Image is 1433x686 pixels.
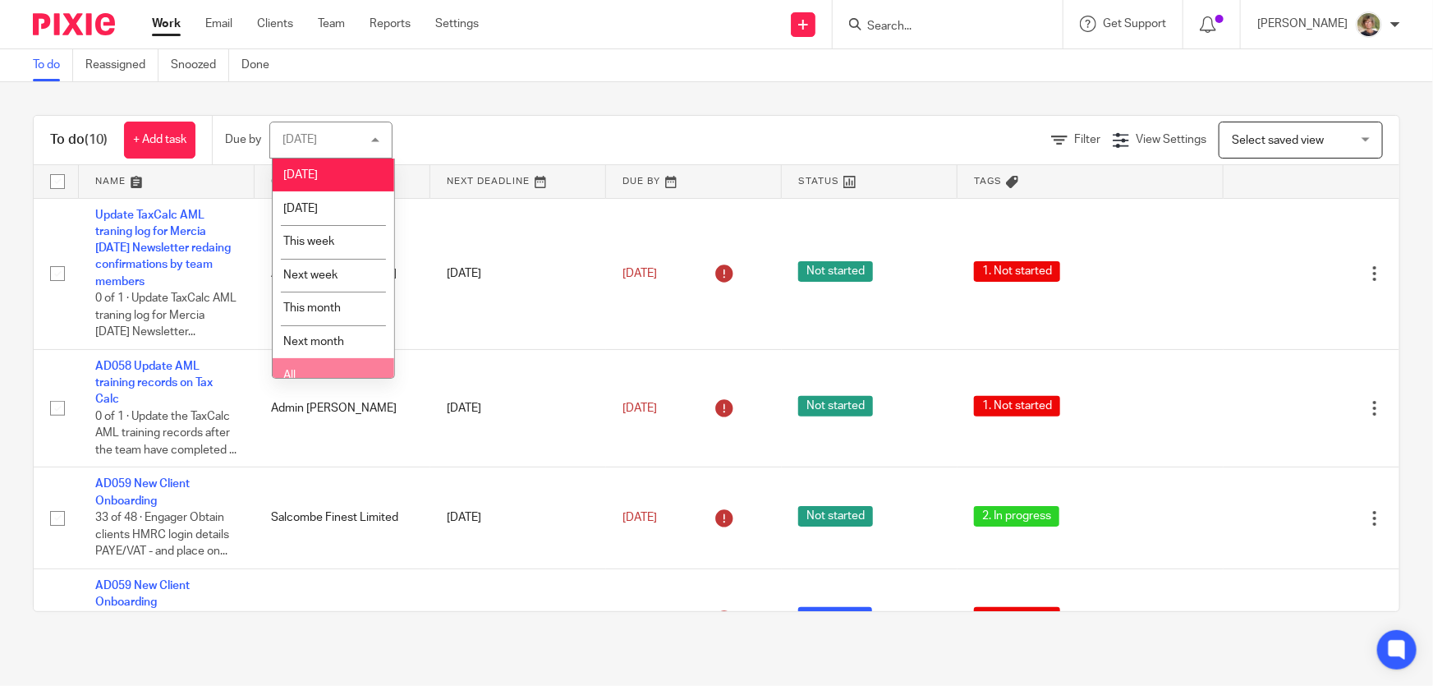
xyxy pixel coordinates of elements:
span: Next week [283,269,338,281]
span: [DATE] [622,512,657,523]
span: 1. Not started [974,607,1060,628]
a: Snoozed [171,49,229,81]
a: Update TaxCalc AML traning log for Mercia [DATE] Newsletter redaing confirmations by team members [95,209,231,288]
td: Salcombe Finest Limited [255,467,430,569]
p: [PERSON_NAME] [1257,16,1348,32]
p: Due by [225,131,261,148]
img: High%20Res%20Andrew%20Price%20Accountants_Poppy%20Jakes%20photography-1142.jpg [1356,12,1382,38]
td: The Vintage Lab Ltd [255,569,430,670]
span: [DATE] [622,403,657,414]
span: 1. Not started [974,261,1060,282]
td: [DATE] [430,569,606,670]
a: Done [241,49,282,81]
a: AD059 New Client Onboarding [95,580,190,608]
a: + Add task [124,122,195,159]
img: Pixie [33,13,115,35]
a: Reassigned [85,49,158,81]
span: Filter [1074,134,1100,145]
span: 2. In progress [974,506,1059,527]
td: [DATE] [430,198,606,349]
a: To do [33,49,73,81]
span: Not started [798,261,873,282]
a: Team [318,16,345,32]
span: Tags [974,177,1002,186]
td: [DATE] [430,467,606,569]
span: 0 of 1 · Update the TaxCalc AML training records after the team have completed ... [95,411,237,456]
td: [DATE] [430,349,606,467]
a: Work [152,16,181,32]
a: Clients [257,16,293,32]
span: 1. Not started [974,396,1060,417]
span: Not started [798,506,873,527]
span: View Settings [1136,134,1206,145]
a: AD059 New Client Onboarding [95,478,190,506]
h1: To do [50,131,108,149]
span: In progress [798,607,872,628]
span: 33 of 48 · Engager Obtain clients HMRC login details PAYE/VAT - and place on... [95,512,229,557]
span: [DATE] [283,203,318,214]
span: Get Support [1103,18,1166,30]
span: Not started [798,396,873,417]
div: [DATE] [282,134,317,145]
a: Reports [370,16,411,32]
span: [DATE] [283,169,318,181]
span: Next month [283,336,344,348]
span: This month [283,302,341,314]
span: Select saved view [1232,135,1324,146]
td: Admin [PERSON_NAME] [255,349,430,467]
span: (10) [85,133,108,146]
td: Admin [PERSON_NAME] [255,198,430,349]
a: AD058 Update AML training records on Tax Calc [95,361,213,406]
span: This week [283,236,334,247]
span: [DATE] [622,268,657,279]
a: Email [205,16,232,32]
input: Search [866,20,1013,35]
span: All [283,370,296,381]
a: Settings [435,16,479,32]
span: 0 of 1 · Update TaxCalc AML traning log for Mercia [DATE] Newsletter... [95,292,237,338]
